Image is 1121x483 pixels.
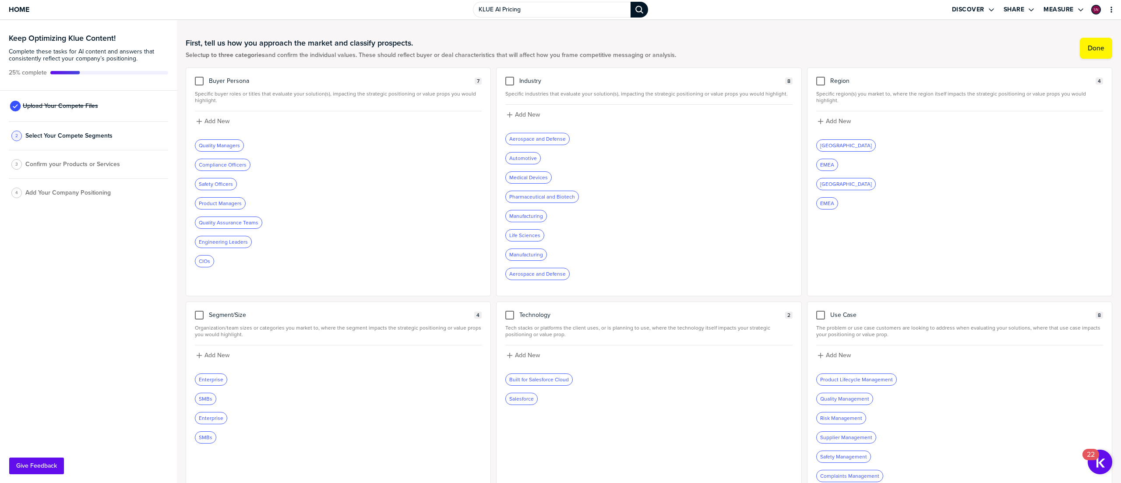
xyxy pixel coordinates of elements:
div: 22 [1087,455,1095,466]
span: Add Your Company Positioning [25,189,111,196]
span: Specific region(s) you market to, where the region itself impacts the strategic positioning or va... [816,91,1103,104]
label: Add New [826,352,851,359]
span: Industry [519,78,541,85]
span: Region [830,78,850,85]
span: 7 [477,78,479,85]
label: Add New [204,352,229,359]
span: 4 [1098,78,1101,85]
span: Home [9,6,29,13]
button: Open Resource Center, 22 new notifications [1088,450,1112,474]
span: Select and confirm the individual values. These should reflect buyer or deal characteristics that... [186,52,676,59]
strong: up to three categories [202,50,265,60]
label: Add New [204,117,229,125]
span: The problem or use case customers are looking to address when evaluating your solutions, where th... [816,325,1103,338]
label: Discover [952,6,984,14]
span: 2 [787,312,790,319]
label: Add New [515,111,540,119]
span: Upload Your Compete Files [23,103,98,110]
div: Search Klue [631,2,648,18]
label: Share [1004,6,1025,14]
span: 8 [787,78,790,85]
span: Use Case [830,312,857,319]
label: Measure [1043,6,1074,14]
span: 2 [15,132,18,139]
a: Edit Profile [1090,4,1102,15]
span: 8 [1098,312,1101,319]
span: Specific buyer roles or titles that evaluate your solution(s), impacting the strategic positionin... [195,91,482,104]
span: Buyer Persona [209,78,249,85]
input: Search Klue [473,2,631,18]
h3: Keep Optimizing Klue Content! [9,34,168,42]
span: 3 [15,161,18,167]
span: Technology [519,312,550,319]
span: Confirm your Products or Services [25,161,120,168]
label: Done [1088,44,1104,53]
span: 4 [15,189,18,196]
span: Active [9,69,47,76]
span: Organization/team sizes or categories you market to, where the segment impacts the strategic posi... [195,325,482,338]
h1: First, tell us how you approach the market and classify prospects. [186,38,676,48]
span: Segment/Size [209,312,246,319]
span: Complete these tasks for AI content and answers that consistently reflect your company’s position... [9,48,168,62]
span: 4 [476,312,479,319]
label: Add New [826,117,851,125]
label: Add New [515,352,540,359]
img: 1c5542d0beac049ae429ca8a364dc664-sml.png [1092,6,1100,14]
span: Specific industries that evaluate your solution(s), impacting the strategic positioning or value ... [505,91,792,97]
div: Sameer Nandan [1091,5,1101,14]
span: Select Your Compete Segments [25,132,113,139]
span: Tech stacks or platforms the client uses, or is planning to use, where the technology itself impa... [505,325,792,338]
button: Give Feedback [9,458,64,474]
